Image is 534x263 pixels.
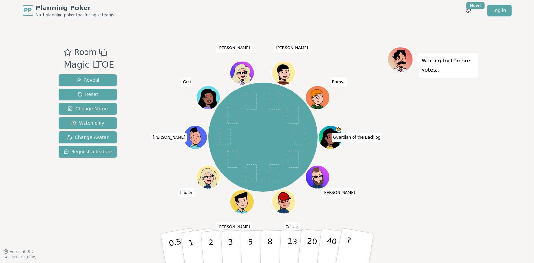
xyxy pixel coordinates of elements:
span: Click to change your name [181,77,193,87]
span: Reveal [76,77,99,83]
a: PPPlanning PokerNo.1 planning poker tool for agile teams [23,3,114,18]
span: Click to change your name [274,43,310,52]
span: Click to change your name [216,43,252,52]
span: Room [74,47,96,58]
span: Click to change your name [332,133,382,142]
button: Add as favourite [64,47,72,58]
span: Change Avatar [67,134,109,141]
span: Change Name [68,105,108,112]
span: Click to change your name [216,222,252,231]
span: Click to change your name [321,188,357,197]
span: Last updated: [DATE] [3,255,36,259]
button: Change Avatar [59,131,117,143]
span: Watch only [71,120,104,126]
button: Request a feature [59,146,117,158]
span: No.1 planning poker tool for agile teams [36,12,114,18]
span: Click to change your name [284,222,300,231]
span: PP [24,7,32,14]
button: New! [462,5,474,16]
span: Guardian of the Backlog is the host [336,126,342,132]
button: Reset [59,89,117,100]
div: New! [466,2,485,9]
span: Click to change your name [151,133,187,142]
a: Log in [487,5,511,16]
button: Reveal [59,74,117,86]
span: Planning Poker [36,3,114,12]
span: Click to change your name [179,188,195,197]
p: Waiting for 10 more votes... [422,56,475,75]
span: (you) [291,226,298,228]
span: Version 0.9.2 [10,249,34,254]
button: Watch only [59,117,117,129]
span: Click to change your name [331,77,347,87]
span: Request a feature [64,148,112,155]
span: Reset [77,91,98,98]
button: Version0.9.2 [3,249,34,254]
div: Magic LTOE [64,58,114,72]
button: Click to change your avatar [273,190,295,213]
button: Change Name [59,103,117,115]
